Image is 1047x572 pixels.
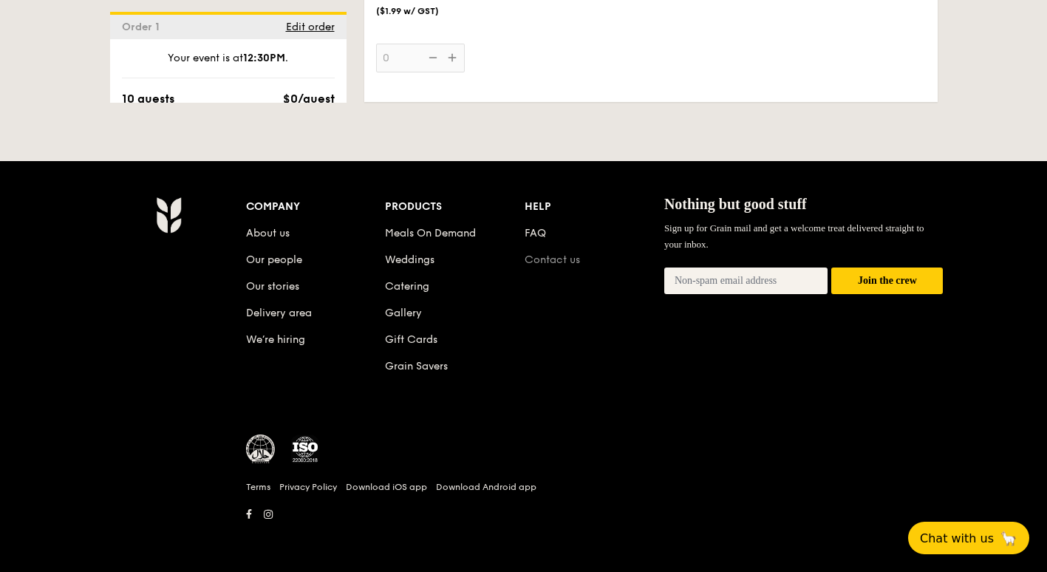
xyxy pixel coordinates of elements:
h6: Revision [98,525,949,537]
img: AYc88T3wAAAABJRU5ErkJggg== [156,197,182,234]
span: Edit order [286,21,335,33]
a: Gallery [385,307,422,319]
a: Delivery area [246,307,312,319]
a: Weddings [385,253,434,266]
a: Catering [385,280,429,293]
a: Gift Cards [385,333,437,346]
a: Download iOS app [346,481,427,493]
a: Our stories [246,280,299,293]
span: Sign up for Grain mail and get a welcome treat delivered straight to your inbox. [664,222,924,250]
span: Nothing but good stuff [664,196,807,212]
div: Company [246,197,386,217]
span: Chat with us [920,531,994,545]
div: Your event is at . [122,51,335,78]
a: Grain Savers [385,360,448,372]
input: Non-spam email address [664,268,828,294]
span: Order 1 [122,21,166,33]
div: Products [385,197,525,217]
a: Contact us [525,253,580,266]
a: About us [246,227,290,239]
span: 🦙 [1000,530,1017,547]
span: ($1.99 w/ GST) [376,5,477,17]
a: Our people [246,253,302,266]
a: We’re hiring [246,333,305,346]
img: ISO Certified [290,435,320,464]
a: Privacy Policy [279,481,337,493]
div: $0/guest [283,90,335,108]
button: Chat with us🦙 [908,522,1029,554]
a: FAQ [525,227,546,239]
a: Terms [246,481,270,493]
button: Join the crew [831,268,943,295]
div: Help [525,197,664,217]
img: MUIS Halal Certified [246,435,276,464]
a: Meals On Demand [385,227,476,239]
strong: 12:30PM [243,52,285,64]
a: Download Android app [436,481,536,493]
div: 10 guests [122,90,174,108]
